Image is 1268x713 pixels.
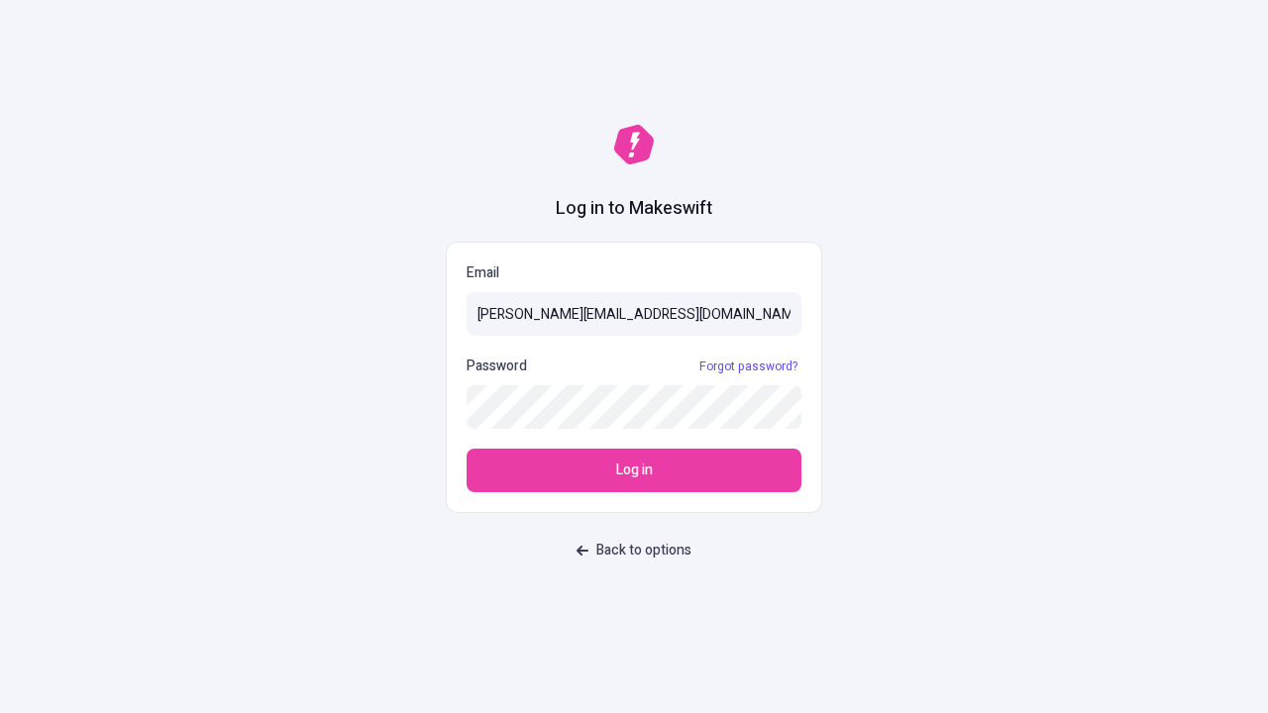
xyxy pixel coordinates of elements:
[565,533,703,568] button: Back to options
[596,540,691,561] span: Back to options
[556,196,712,222] h1: Log in to Makeswift
[467,262,801,284] p: Email
[467,449,801,492] button: Log in
[695,358,801,374] a: Forgot password?
[467,292,801,336] input: Email
[467,356,527,377] p: Password
[616,459,653,481] span: Log in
